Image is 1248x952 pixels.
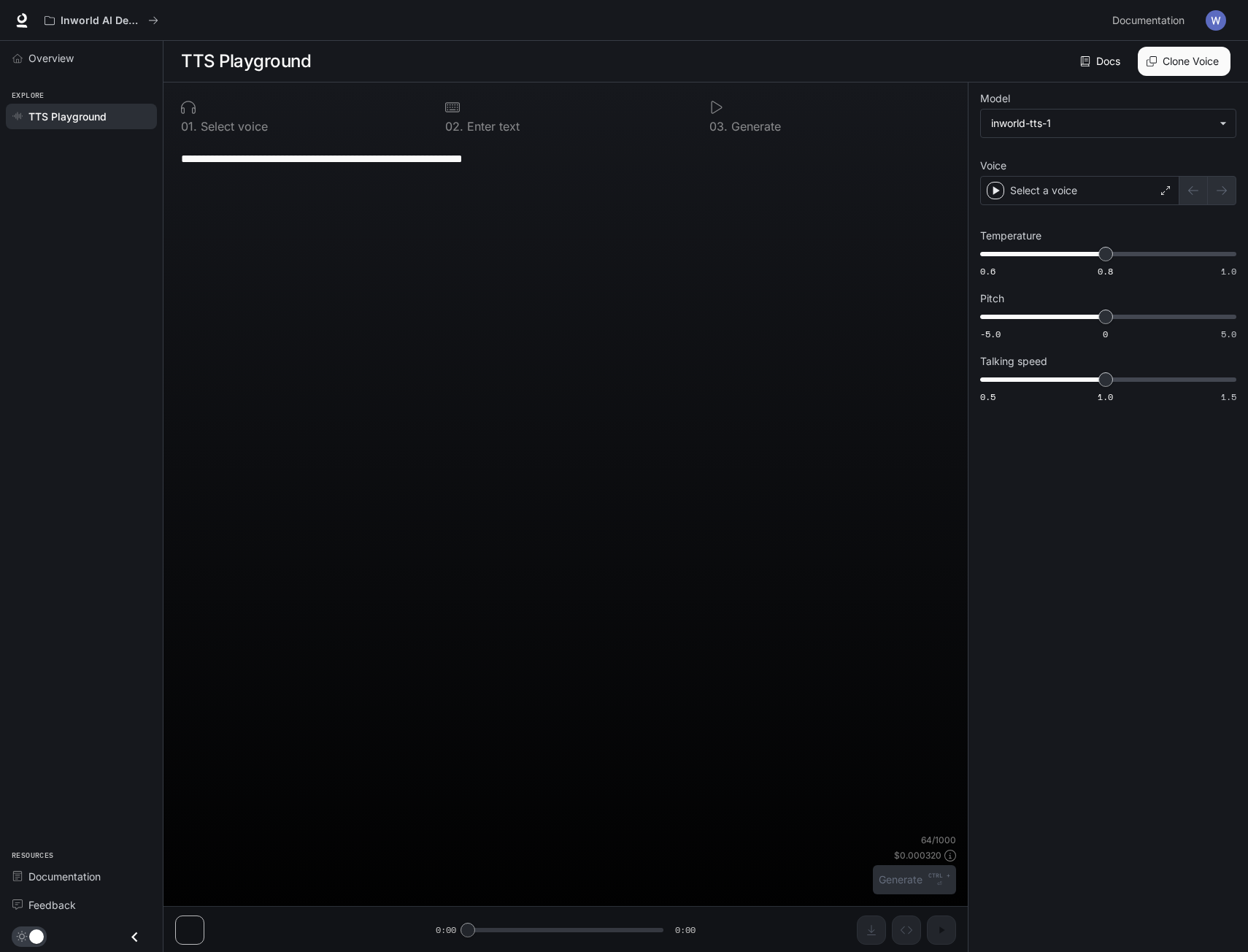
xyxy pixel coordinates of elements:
p: $ 0.000320 [894,849,941,861]
span: 5.0 [1221,328,1236,340]
p: Temperature [980,231,1041,241]
button: User avatar [1201,6,1230,35]
p: Pitch [980,293,1004,304]
span: 1.0 [1098,391,1113,403]
p: Select a voice [1010,183,1077,198]
span: Documentation [1112,12,1185,30]
a: Documentation [1106,6,1195,35]
p: Enter text [463,120,520,132]
p: Model [980,93,1010,104]
p: Talking speed [980,356,1047,366]
span: 0 [1103,328,1108,340]
p: 64 / 1000 [921,834,956,846]
p: 0 2 . [445,120,463,132]
button: All workspaces [38,6,165,35]
img: User avatar [1206,10,1226,31]
span: Overview [28,50,74,66]
a: Docs [1077,47,1126,76]
p: Generate [728,120,781,132]
p: 0 1 . [181,120,197,132]
h1: TTS Playground [181,47,311,76]
a: Feedback [6,892,157,918]
span: Dark mode toggle [29,928,44,944]
span: Documentation [28,869,101,884]
span: 0.8 [1098,265,1113,277]
a: Documentation [6,864,157,889]
a: TTS Playground [6,104,157,129]
span: 0.5 [980,391,995,403]
span: Feedback [28,897,76,913]
div: inworld-tts-1 [991,116,1212,131]
span: 1.0 [1221,265,1236,277]
p: Voice [980,161,1006,171]
p: Inworld AI Demos [61,15,142,27]
button: Clone Voice [1138,47,1230,76]
div: inworld-tts-1 [981,110,1236,137]
span: -5.0 [980,328,1001,340]
a: Overview [6,45,157,71]
span: 0.6 [980,265,995,277]
p: Select voice [197,120,268,132]
span: TTS Playground [28,109,107,124]
button: Close drawer [118,922,151,952]
span: 1.5 [1221,391,1236,403]
p: 0 3 . [709,120,728,132]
